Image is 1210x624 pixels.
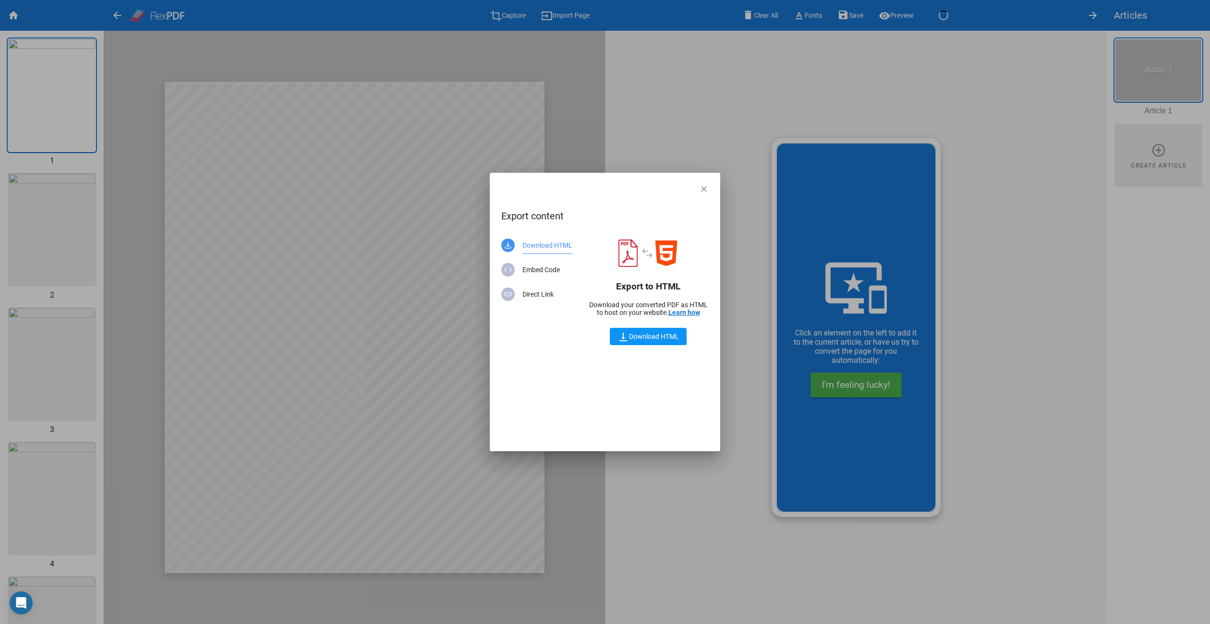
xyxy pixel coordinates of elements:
div: Open Intercom Messenger [10,591,33,614]
img: pdf-logo.png [618,240,640,267]
button: Download HTML [610,328,687,345]
img: html5-logo.png [654,240,678,265]
h3: Export content [501,210,709,222]
span: Download HTML [617,333,679,340]
div: Direct Link [522,286,554,303]
mat-icon: vertical_align_bottom [617,331,629,343]
a: Learn how [668,309,700,316]
div: Embed Code [522,262,560,278]
h3: Export to HTML [588,281,709,292]
p: Download your converted PDF as HTML to host on your website. [588,301,709,316]
img: arrows.png [642,249,652,258]
div: Download HTML [522,237,572,254]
